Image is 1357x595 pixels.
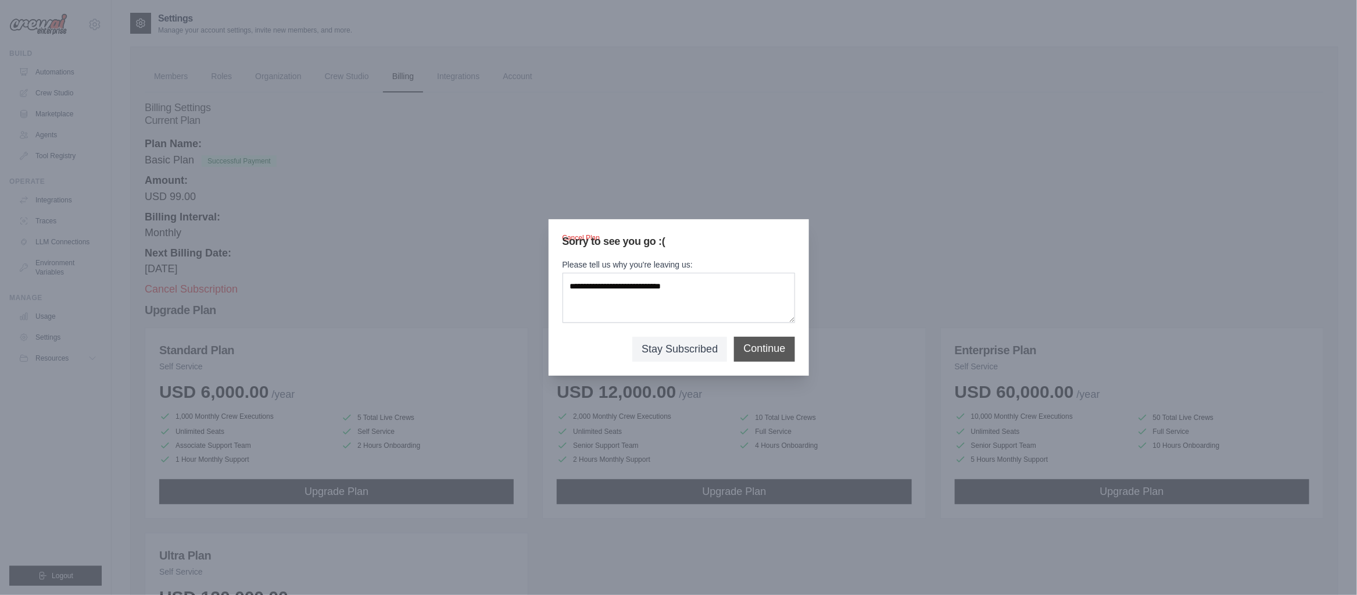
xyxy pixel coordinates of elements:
[563,233,795,250] h3: Sorry to see you go :(
[563,259,795,270] label: Please tell us why you're leaving us:
[743,341,785,357] button: Continue
[1299,539,1357,595] div: Chat-Widget
[1299,539,1357,595] iframe: Chat Widget
[642,341,718,357] button: Stay Subscribed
